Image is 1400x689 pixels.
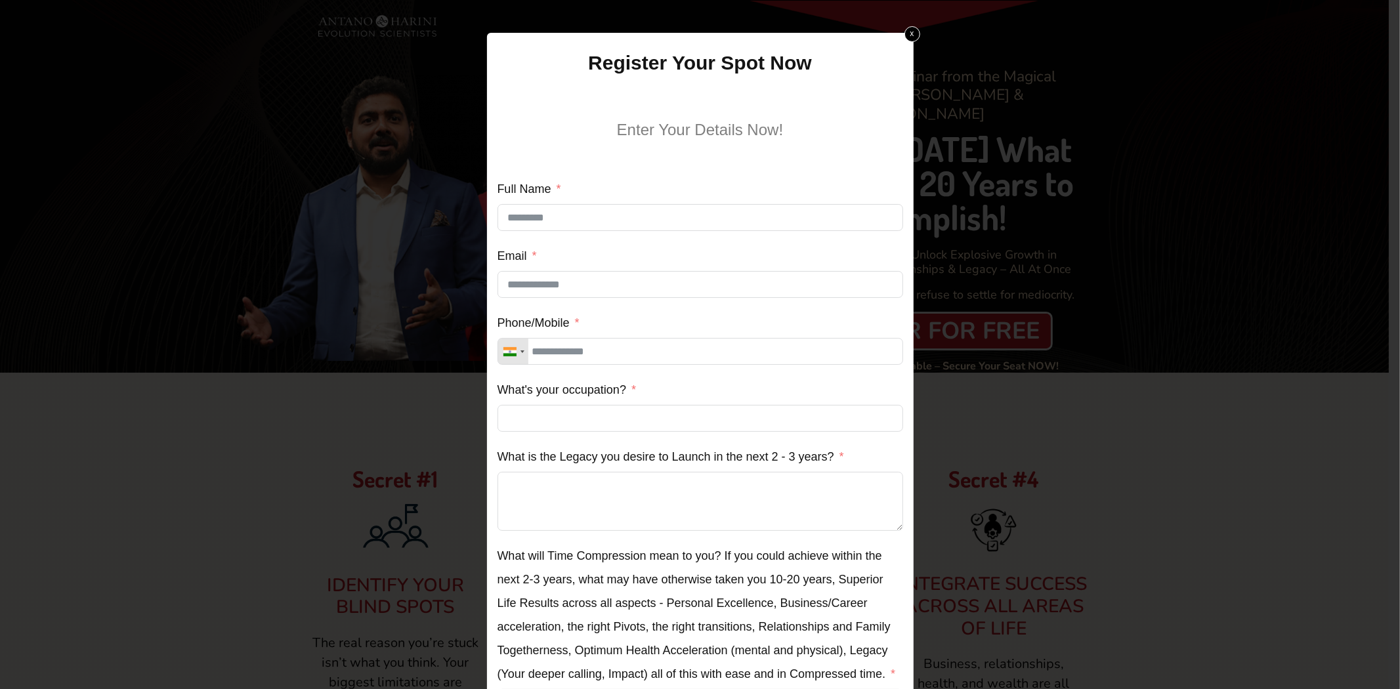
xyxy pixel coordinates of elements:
[498,405,903,432] input: What's your occupation?
[498,445,844,469] label: What is the Legacy you desire to Launch in the next 2 - 3 years?
[498,338,903,365] input: Phone/Mobile
[498,244,537,268] label: Email
[588,52,812,73] strong: Register Your Spot Now
[498,339,528,364] div: Telephone country code
[498,271,903,298] input: Email
[498,114,903,163] p: Enter Your Details Now!
[498,311,580,335] label: Phone/Mobile
[904,26,920,42] a: x
[498,378,637,402] label: What's your occupation?
[498,544,903,686] label: What will Time Compression mean to you? If you could achieve within the next 2-3 years, what may ...
[498,472,903,531] textarea: What is the Legacy you desire to Launch in the next 2 - 3 years?
[498,177,561,201] label: Full Name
